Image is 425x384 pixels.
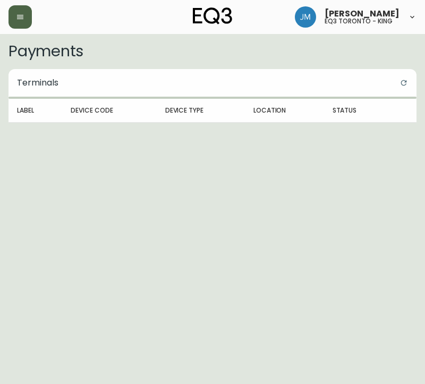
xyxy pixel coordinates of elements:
[62,99,156,122] th: Device Code
[245,99,324,122] th: Location
[193,7,232,24] img: logo
[324,99,390,122] th: Status
[325,10,399,18] span: [PERSON_NAME]
[8,42,416,59] h2: Payments
[8,99,62,122] th: Label
[325,18,393,24] h5: eq3 toronto - king
[8,69,67,97] h5: Terminals
[157,99,245,122] th: Device Type
[8,99,416,123] table: devices table
[295,6,316,28] img: b88646003a19a9f750de19192e969c24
